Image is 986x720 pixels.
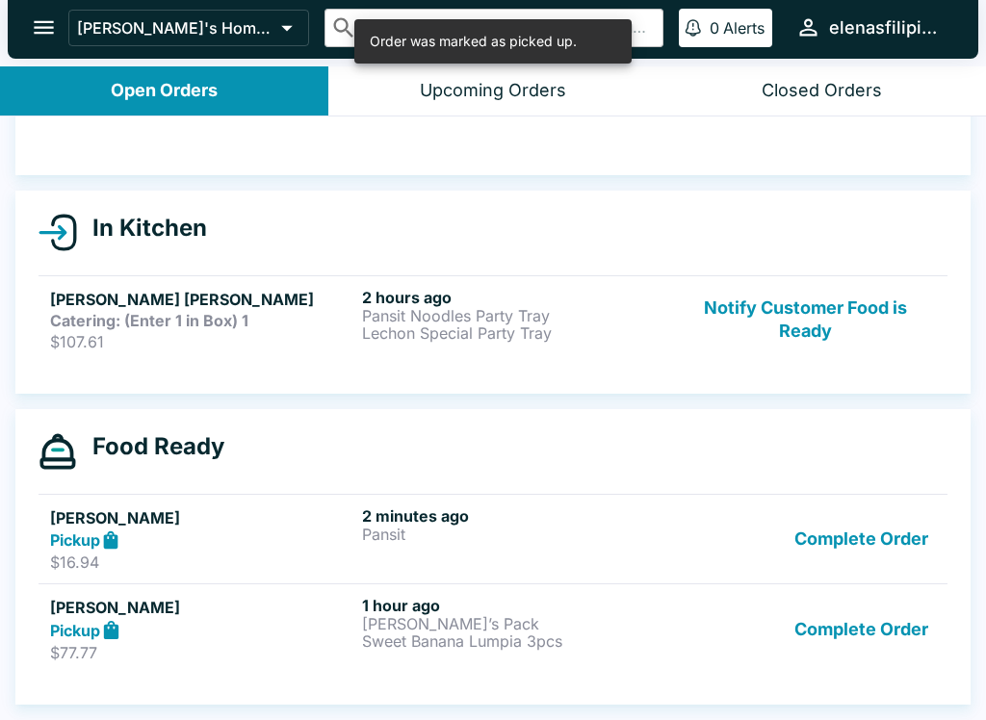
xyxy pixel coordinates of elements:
button: [PERSON_NAME]'s Home of the Finest Filipino Foods [68,10,309,46]
div: Order was marked as picked up. [370,25,577,58]
p: [PERSON_NAME]’s Pack [362,615,666,632]
strong: Pickup [50,621,100,640]
button: elenasfilipinofoods [788,7,955,48]
h5: [PERSON_NAME] [50,506,354,529]
div: elenasfilipinofoods [829,16,947,39]
strong: Catering: (Enter 1 in Box) 1 [50,311,248,330]
p: Alerts [723,18,765,38]
h4: In Kitchen [77,214,207,243]
p: Sweet Banana Lumpia 3pcs [362,632,666,650]
button: Notify Customer Food is Ready [675,288,936,351]
p: 0 [710,18,719,38]
button: Complete Order [787,596,936,662]
h5: [PERSON_NAME] [50,596,354,619]
div: Upcoming Orders [420,80,566,102]
h6: 2 minutes ago [362,506,666,526]
a: [PERSON_NAME] [PERSON_NAME]Catering: (Enter 1 in Box) 1$107.612 hours agoPansit Noodles Party Tra... [39,275,947,363]
button: open drawer [19,3,68,52]
p: [PERSON_NAME]'s Home of the Finest Filipino Foods [77,18,273,38]
h4: Food Ready [77,432,224,461]
p: Lechon Special Party Tray [362,324,666,342]
p: Pansit [362,526,666,543]
strong: Pickup [50,530,100,550]
p: Pansit Noodles Party Tray [362,307,666,324]
div: Open Orders [111,80,218,102]
h5: [PERSON_NAME] [PERSON_NAME] [50,288,354,311]
button: Complete Order [787,506,936,573]
a: [PERSON_NAME]Pickup$16.942 minutes agoPansitComplete Order [39,494,947,584]
p: $107.61 [50,332,354,351]
a: [PERSON_NAME]Pickup$77.771 hour ago[PERSON_NAME]’s PackSweet Banana Lumpia 3pcsComplete Order [39,583,947,674]
p: $77.77 [50,643,354,662]
h6: 2 hours ago [362,288,666,307]
p: $16.94 [50,553,354,572]
h6: 1 hour ago [362,596,666,615]
div: Closed Orders [762,80,882,102]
